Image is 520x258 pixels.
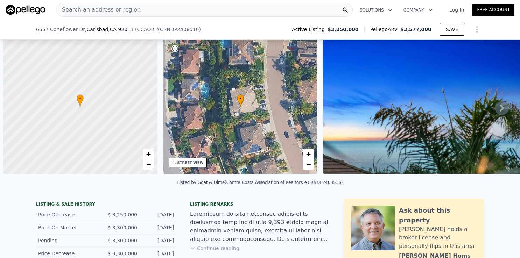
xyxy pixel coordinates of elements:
[399,225,477,250] div: [PERSON_NAME] holds a broker license and personally flips in this area
[400,27,431,32] span: $3,577,000
[328,26,359,33] span: $3,250,000
[472,4,514,16] a: Free Account
[190,245,239,252] button: Continue reading
[190,201,330,207] div: Listing remarks
[143,250,174,257] div: [DATE]
[137,27,155,32] span: CCAOR
[107,212,137,217] span: $ 3,250,000
[441,6,472,13] a: Log In
[398,4,438,16] button: Company
[143,224,174,231] div: [DATE]
[303,159,314,170] a: Zoom out
[143,149,154,159] a: Zoom in
[85,26,134,33] span: , Carlsbad
[237,94,244,107] div: •
[38,224,100,231] div: Back On Market
[440,23,464,36] button: SAVE
[108,27,134,32] span: , CA 92011
[146,150,150,158] span: +
[135,26,201,33] div: ( )
[190,210,330,243] div: Loremipsum do sitametconsec adipis-elits doeiusmod temp incidi utla 9,393 etdolo magn al enimadmi...
[36,201,176,208] div: LISTING & SALE HISTORY
[146,160,150,169] span: −
[38,250,100,257] div: Price Decrease
[399,206,477,225] div: Ask about this property
[107,225,137,230] span: $ 3,300,000
[237,95,244,102] span: •
[56,6,141,14] span: Search an address or region
[303,149,314,159] a: Zoom in
[143,211,174,218] div: [DATE]
[38,237,100,244] div: Pending
[306,160,311,169] span: −
[143,237,174,244] div: [DATE]
[306,150,311,158] span: +
[77,95,84,102] span: •
[143,159,154,170] a: Zoom out
[370,26,401,33] span: Pellego ARV
[292,26,328,33] span: Active Listing
[156,27,199,32] span: # CRNDP2408516
[470,22,484,36] button: Show Options
[177,160,204,165] div: STREET VIEW
[38,211,100,218] div: Price Decrease
[354,4,398,16] button: Solutions
[107,251,137,256] span: $ 3,300,000
[177,180,343,185] div: Listed by Goat & Dime (Contra Costa Association of Realtors #CRNDP2408516)
[6,5,45,15] img: Pellego
[107,238,137,243] span: $ 3,300,000
[77,94,84,107] div: •
[36,26,85,33] span: 6557 Coneflower Dr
